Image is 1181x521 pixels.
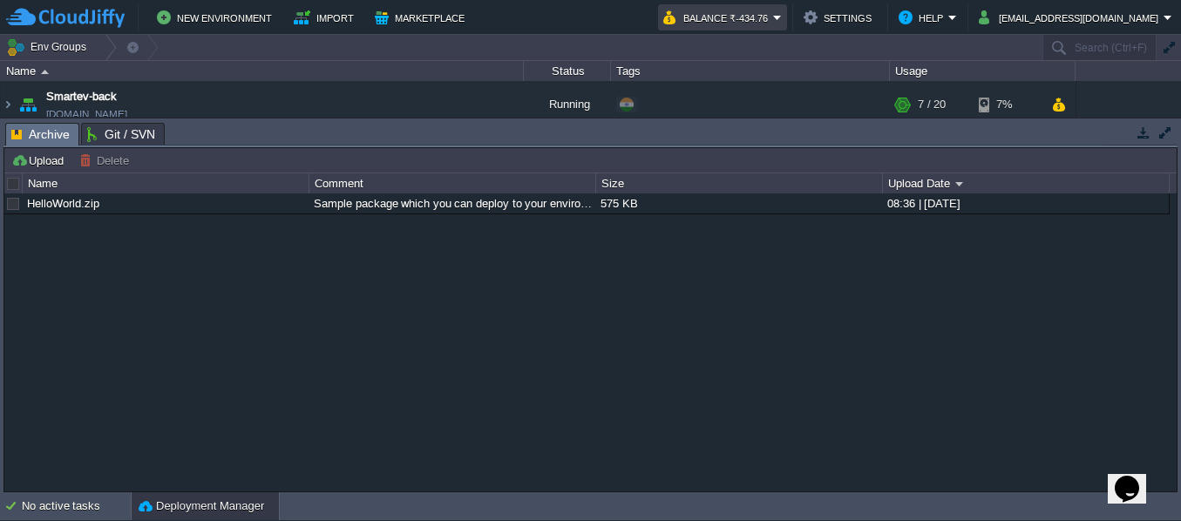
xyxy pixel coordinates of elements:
[899,7,948,28] button: Help
[46,105,127,123] a: [DOMAIN_NAME]
[375,7,470,28] button: Marketplace
[2,61,523,81] div: Name
[6,35,92,59] button: Env Groups
[79,152,134,168] button: Delete
[46,88,117,105] a: Smartev-back
[310,173,595,193] div: Comment
[524,81,611,128] div: Running
[1,81,15,128] img: AMDAwAAAACH5BAEAAAAALAAAAAABAAEAAAICRAEAOw==
[596,193,881,213] div: 575 KB
[979,7,1164,28] button: [EMAIL_ADDRESS][DOMAIN_NAME]
[309,193,594,213] div: Sample package which you can deploy to your environment. Feel free to delete and upload a package...
[41,70,49,74] img: AMDAwAAAACH5BAEAAAAALAAAAAABAAEAAAICRAEAOw==
[612,61,889,81] div: Tags
[979,81,1035,128] div: 7%
[294,7,359,28] button: Import
[663,7,773,28] button: Balance ₹-434.76
[11,152,69,168] button: Upload
[24,173,309,193] div: Name
[27,197,99,210] a: HelloWorld.zip
[6,7,125,29] img: CloudJiffy
[16,81,40,128] img: AMDAwAAAACH5BAEAAAAALAAAAAABAAEAAAICRAEAOw==
[918,81,946,128] div: 7 / 20
[597,173,882,193] div: Size
[22,492,131,520] div: No active tasks
[157,7,277,28] button: New Environment
[525,61,610,81] div: Status
[1108,451,1164,504] iframe: chat widget
[804,7,877,28] button: Settings
[883,193,1168,213] div: 08:36 | [DATE]
[884,173,1169,193] div: Upload Date
[87,124,155,145] span: Git / SVN
[139,497,264,515] button: Deployment Manager
[11,124,70,145] span: Archive
[891,61,1075,81] div: Usage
